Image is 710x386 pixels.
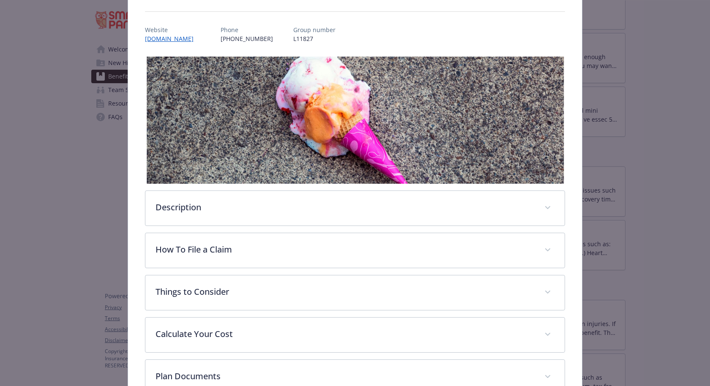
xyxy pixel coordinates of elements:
[156,328,534,340] p: Calculate Your Cost
[145,275,564,310] div: Things to Consider
[145,233,564,268] div: How To File a Claim
[145,191,564,226] div: Description
[156,285,534,298] p: Things to Consider
[156,201,534,214] p: Description
[293,25,336,34] p: Group number
[145,318,564,352] div: Calculate Your Cost
[221,25,273,34] p: Phone
[145,25,200,34] p: Website
[221,34,273,43] p: [PHONE_NUMBER]
[145,35,200,43] a: [DOMAIN_NAME]
[156,243,534,256] p: How To File a Claim
[145,57,565,184] img: banner
[156,370,534,383] p: Plan Documents
[293,34,336,43] p: L11827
